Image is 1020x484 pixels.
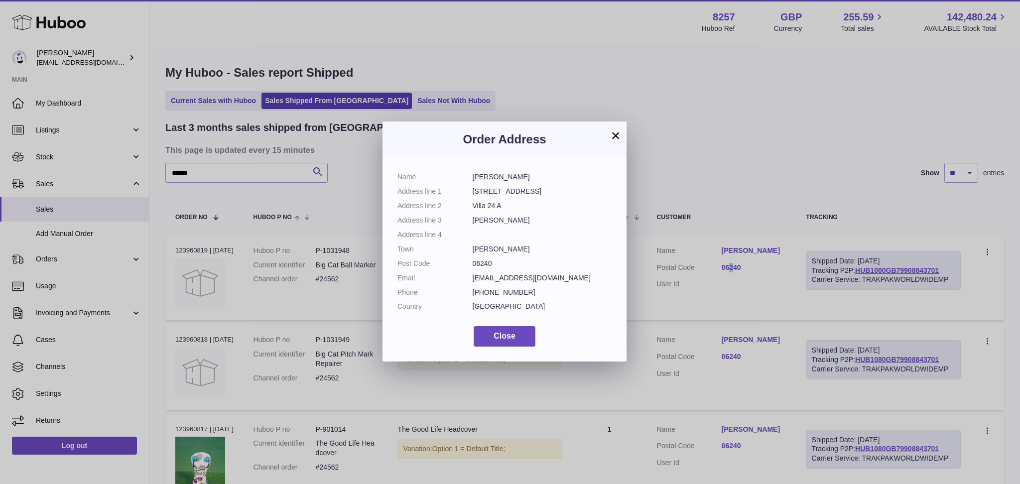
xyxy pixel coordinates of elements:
[397,230,473,240] dt: Address line 4
[397,302,473,311] dt: Country
[397,288,473,297] dt: Phone
[610,129,622,141] button: ×
[397,131,612,147] h3: Order Address
[473,273,612,283] dd: [EMAIL_ADDRESS][DOMAIN_NAME]
[473,216,612,225] dd: [PERSON_NAME]
[397,259,473,268] dt: Post Code
[473,201,612,211] dd: Villa 24 A
[473,172,612,182] dd: [PERSON_NAME]
[474,326,535,347] button: Close
[473,302,612,311] dd: [GEOGRAPHIC_DATA]
[473,187,612,196] dd: [STREET_ADDRESS]
[473,244,612,254] dd: [PERSON_NAME]
[397,172,473,182] dt: Name
[397,201,473,211] dt: Address line 2
[397,216,473,225] dt: Address line 3
[473,259,612,268] dd: 06240
[397,273,473,283] dt: Email
[397,187,473,196] dt: Address line 1
[473,288,612,297] dd: [PHONE_NUMBER]
[494,332,515,340] span: Close
[397,244,473,254] dt: Town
